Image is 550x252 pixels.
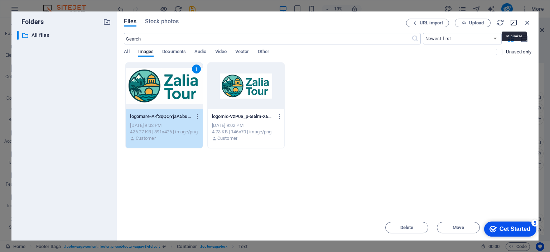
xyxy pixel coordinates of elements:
[124,33,411,44] input: Search
[406,19,449,27] button: URL import
[212,113,274,120] p: logomic-VzP0e_p-5I6lm-X68nPRug.png
[17,17,44,27] p: Folders
[21,8,52,14] div: Get Started
[192,65,201,73] div: 1
[130,113,192,120] p: logomare-A-fSqQQYjaA5buP3B8T0Dw.png
[17,31,19,40] div: ​
[453,225,464,230] span: Move
[524,19,531,27] i: Close
[212,129,280,135] div: 4.73 KB | 146x70 | image/png
[130,122,198,129] div: [DATE] 9:02 PM
[496,19,504,27] i: Reload
[506,49,531,55] p: Displays only files that are not in use on the website. Files added during this session can still...
[217,135,237,142] p: Customer
[420,21,443,25] span: URL import
[124,17,136,26] span: Files
[130,129,198,135] div: 436.27 KB | 891x426 | image/png
[212,122,280,129] div: [DATE] 9:02 PM
[124,47,129,57] span: All
[103,18,111,26] i: Create new folder
[145,17,179,26] span: Stock photos
[53,1,60,9] div: 5
[469,21,484,25] span: Upload
[136,135,156,142] p: Customer
[455,19,491,27] button: Upload
[32,31,98,39] p: All files
[138,47,154,57] span: Images
[194,47,206,57] span: Audio
[235,47,249,57] span: Vector
[215,47,227,57] span: Video
[385,222,428,233] button: Delete
[162,47,186,57] span: Documents
[400,225,414,230] span: Delete
[437,222,480,233] button: Move
[6,4,58,19] div: Get Started 5 items remaining, 0% complete
[258,47,269,57] span: Other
